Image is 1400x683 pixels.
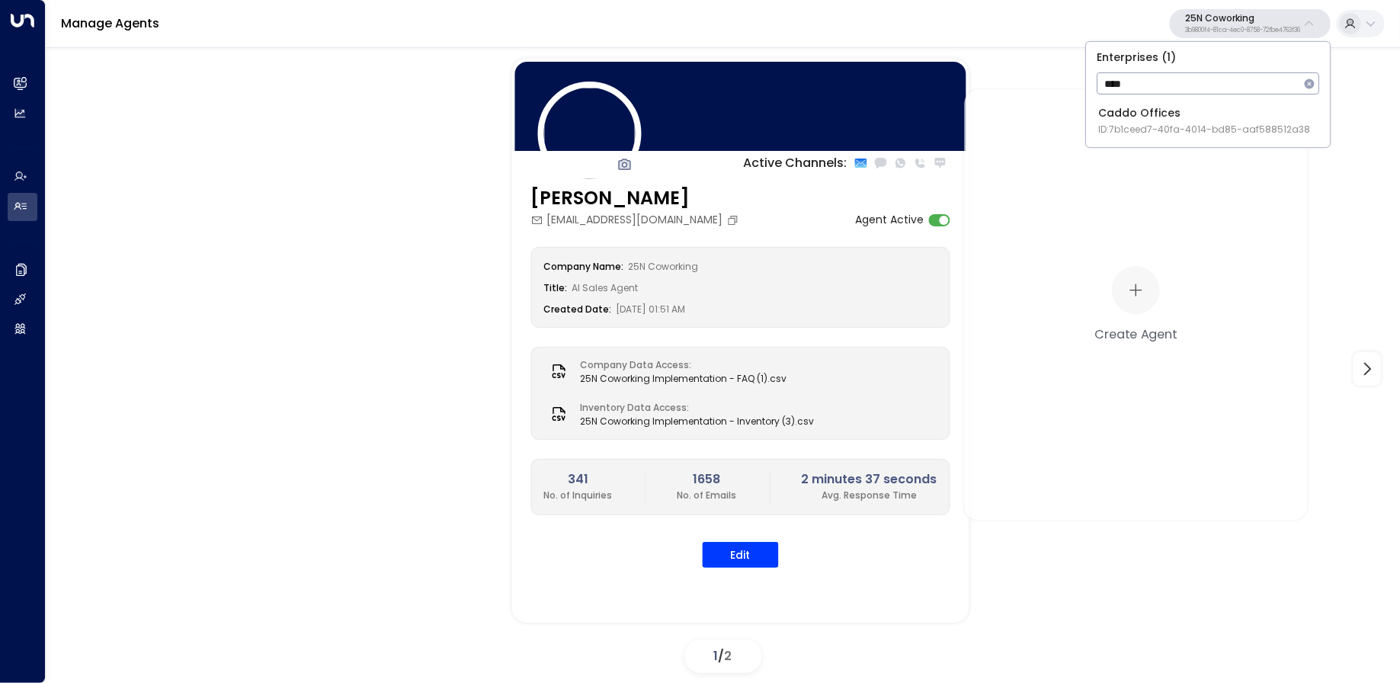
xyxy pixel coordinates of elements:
[802,489,937,502] p: Avg. Response Time
[703,542,779,568] button: Edit
[581,401,807,415] label: Inventory Data Access:
[61,14,159,32] a: Manage Agents
[1098,123,1310,136] span: ID: 7b1ceed7-40fa-4014-bd85-aaf588512a38
[744,154,847,172] p: Active Channels:
[1185,14,1300,23] p: 25N Coworking
[531,184,743,212] h3: [PERSON_NAME]
[581,358,780,372] label: Company Data Access:
[629,260,699,273] span: 25N Coworking
[617,303,686,316] span: [DATE] 01:51 AM
[714,647,719,665] span: 1
[1095,325,1177,344] div: Create Agent
[544,303,612,316] label: Created Date:
[544,470,613,489] h2: 341
[1185,27,1300,34] p: 3b9800f4-81ca-4ec0-8758-72fbe4763f36
[1098,105,1310,136] div: Caddo Offices
[581,372,787,386] span: 25N Coworking Implementation - FAQ (1).csv
[856,212,924,228] label: Agent Active
[544,281,568,294] label: Title:
[544,489,613,502] p: No. of Inquiries
[725,647,732,665] span: 2
[685,640,761,673] div: /
[727,214,743,226] button: Copy
[802,470,937,489] h2: 2 minutes 37 seconds
[678,470,737,489] h2: 1658
[572,281,639,294] span: AI Sales Agent
[1092,48,1324,66] p: Enterprises ( 1 )
[1170,9,1331,38] button: 25N Coworking3b9800f4-81ca-4ec0-8758-72fbe4763f36
[678,489,737,502] p: No. of Emails
[538,82,642,185] img: 84_headshot.jpg
[531,212,743,228] div: [EMAIL_ADDRESS][DOMAIN_NAME]
[581,415,815,428] span: 25N Coworking Implementation - Inventory (3).csv
[544,260,624,273] label: Company Name:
